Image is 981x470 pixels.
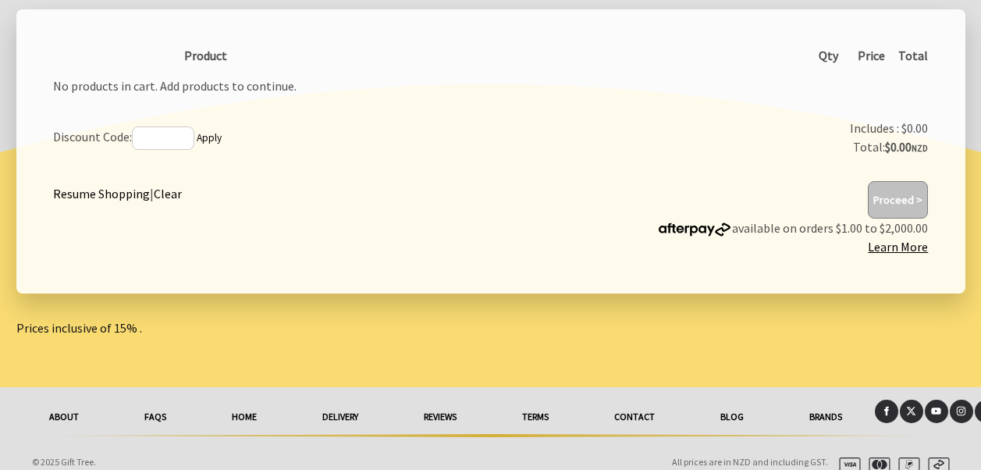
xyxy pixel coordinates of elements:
p: Prices inclusive of 15% . [16,319,965,337]
a: About [16,400,112,434]
a: Terms [489,400,581,434]
a: Brands [777,400,875,434]
td: No products in cart. Add products to continue. [48,70,934,100]
span: All prices are in NZD and including GST. [672,456,828,468]
a: Clear [154,186,182,201]
div: Total: [645,137,929,158]
span: © 2025 Gift Tree. [32,456,96,468]
a: Contact [581,400,688,434]
a: reviews [391,400,489,434]
strong: $0.00 [885,139,928,155]
td: Discount Code: [48,113,640,163]
th: Product [179,41,813,70]
button: Proceed > [868,181,928,219]
a: FAQs [112,400,199,434]
th: Total [891,41,934,70]
span: NZD [912,143,928,154]
div: | [53,181,182,203]
a: Instagram [950,400,973,423]
a: Resume Shopping [53,186,150,201]
a: Apply [197,131,222,144]
a: Facebook [875,400,898,423]
a: Youtube [925,400,948,423]
img: Afterpay [657,223,732,237]
a: delivery [290,400,391,434]
a: Blog [688,400,777,434]
p: available on orders $1.00 to $2,000.00 [657,219,928,256]
a: HOME [199,400,290,434]
div: Includes : $0.00 [645,119,929,137]
a: X (Twitter) [900,400,923,423]
a: Learn More [868,239,928,255]
th: Qty [813,41,852,70]
th: Price [852,41,891,70]
input: If you have a discount code, enter it here and press 'Apply'. [132,126,194,150]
